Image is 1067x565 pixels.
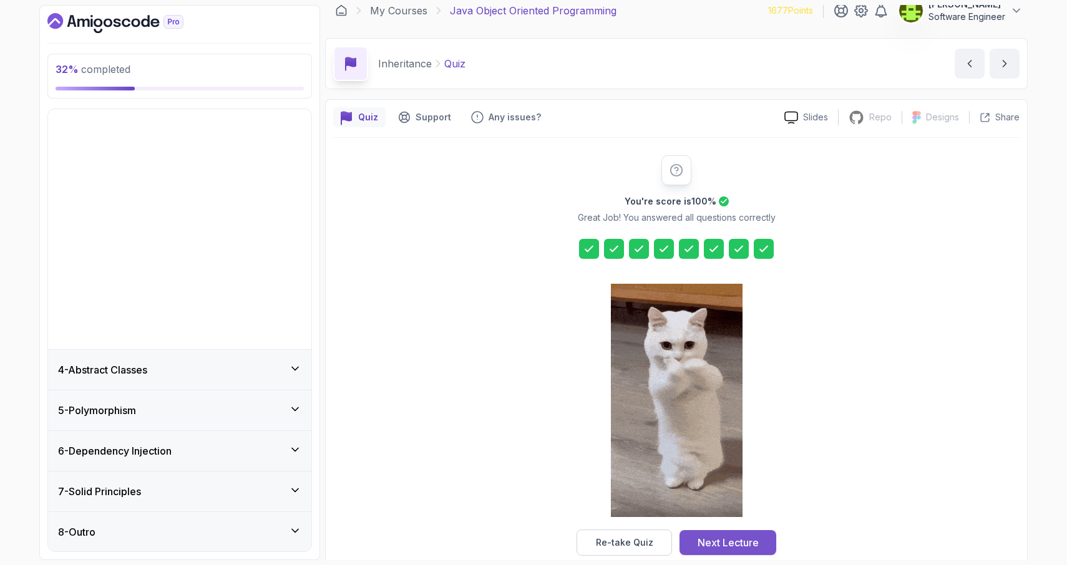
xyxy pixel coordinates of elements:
h3: 7 - Solid Principles [58,484,141,499]
p: Support [416,111,451,123]
h2: You're score is 100 % [625,195,716,208]
h3: 4 - Abstract Classes [58,362,147,377]
button: 5-Polymorphism [48,390,311,430]
button: 8-Outro [48,512,311,552]
h3: 8 - Outro [58,524,95,539]
button: 7-Solid Principles [48,471,311,511]
button: Next Lecture [680,530,776,555]
p: Quiz [358,111,378,123]
p: Repo [869,111,892,123]
button: Support button [391,107,459,127]
p: Share [995,111,1020,123]
p: Quiz [444,56,465,71]
button: Feedback button [464,107,548,127]
h3: 5 - Polymorphism [58,403,136,418]
button: previous content [955,49,985,79]
p: Software Engineer [928,11,1005,23]
div: Re-take Quiz [596,536,653,549]
h3: 6 - Dependency Injection [58,443,172,458]
a: Slides [774,111,838,124]
button: 4-Abstract Classes [48,350,311,390]
p: Slides [803,111,828,123]
p: Designs [926,111,959,123]
div: Next Lecture [698,535,759,550]
a: Dashboard [335,4,348,17]
span: completed [56,63,130,75]
p: Java Object Oriented Programming [450,3,616,18]
p: Any issues? [489,111,541,123]
a: My Courses [370,3,427,18]
a: Dashboard [47,13,212,33]
button: Share [969,111,1020,123]
p: 1677 Points [768,4,813,17]
span: 32 % [56,63,79,75]
button: 6-Dependency Injection [48,431,311,471]
button: next content [990,49,1020,79]
p: Great Job! You answered all questions correctly [578,211,776,224]
button: Re-take Quiz [577,529,672,556]
p: Inheritance [378,56,432,71]
img: cool-cat [611,284,743,517]
button: quiz button [333,107,386,127]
